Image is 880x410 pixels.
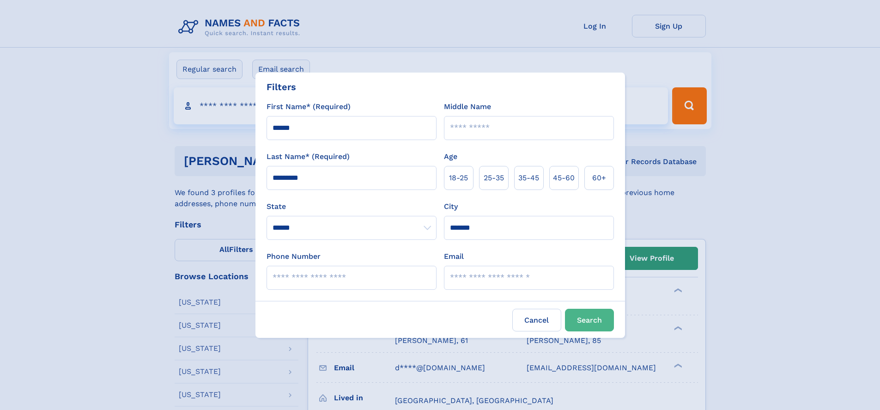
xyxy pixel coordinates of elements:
[267,80,296,94] div: Filters
[267,151,350,162] label: Last Name* (Required)
[267,101,351,112] label: First Name* (Required)
[267,251,321,262] label: Phone Number
[444,101,491,112] label: Middle Name
[518,172,539,184] span: 35‑45
[484,172,504,184] span: 25‑35
[444,251,464,262] label: Email
[444,151,457,162] label: Age
[592,172,606,184] span: 60+
[449,172,468,184] span: 18‑25
[444,201,458,212] label: City
[565,309,614,331] button: Search
[512,309,561,331] label: Cancel
[267,201,437,212] label: State
[553,172,575,184] span: 45‑60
